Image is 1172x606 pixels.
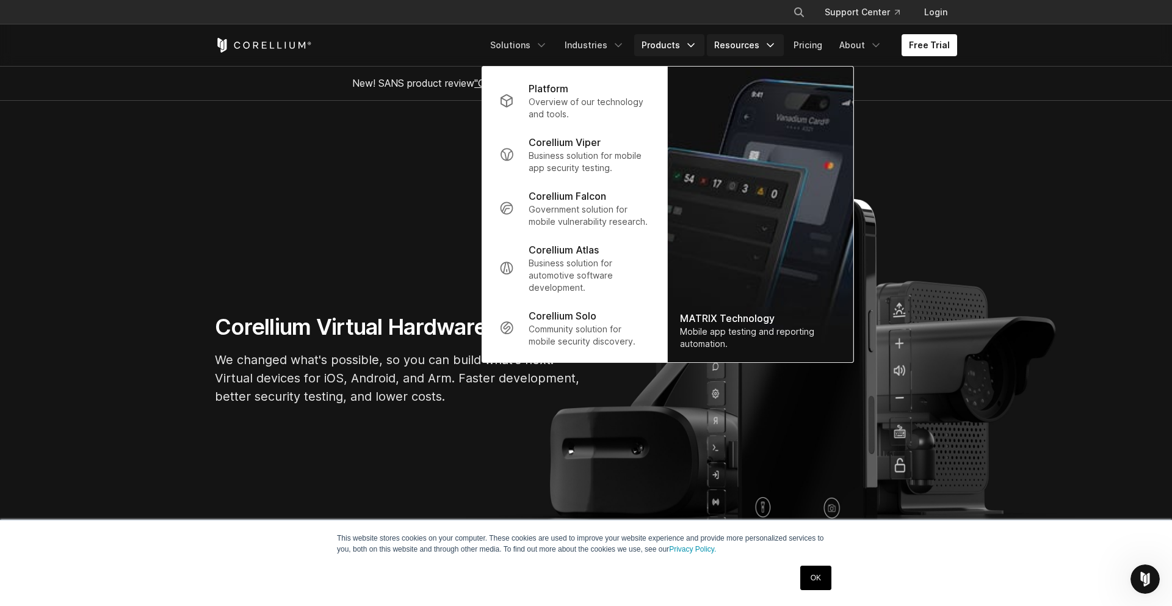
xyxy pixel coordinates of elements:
a: OK [800,566,831,590]
a: About [832,34,889,56]
a: Corellium Falcon Government solution for mobile vulnerability research. [490,181,660,235]
a: Support Center [815,1,910,23]
div: Mobile app testing and reporting automation. [680,326,841,350]
a: "Collaborative Mobile App Security Development and Analysis" [474,77,756,89]
div: Navigation Menu [483,34,957,56]
p: Platform [529,81,568,96]
div: Navigation Menu [778,1,957,23]
p: Business solution for mobile app security testing. [529,150,650,174]
button: Search [788,1,810,23]
iframe: Intercom live chat [1130,564,1160,594]
p: We changed what's possible, so you can build what's next. Virtual devices for iOS, Android, and A... [215,351,581,406]
a: Corellium Viper Business solution for mobile app security testing. [490,128,660,181]
p: Corellium Solo [529,308,596,323]
p: Business solution for automotive software development. [529,257,650,294]
a: Industries [557,34,632,56]
a: Pricing [786,34,830,56]
a: Platform Overview of our technology and tools. [490,74,660,128]
p: Government solution for mobile vulnerability research. [529,203,650,228]
p: Corellium Falcon [529,189,606,203]
span: New! SANS product review now available. [352,77,820,89]
a: MATRIX Technology Mobile app testing and reporting automation. [668,67,853,362]
a: Login [914,1,957,23]
p: This website stores cookies on your computer. These cookies are used to improve your website expe... [337,533,835,555]
a: Corellium Home [215,38,312,53]
a: Corellium Solo Community solution for mobile security discovery. [490,301,660,355]
a: Solutions [483,34,555,56]
p: Corellium Atlas [529,243,599,257]
img: Matrix_WebNav_1x [668,67,853,362]
p: Corellium Viper [529,135,601,150]
h1: Corellium Virtual Hardware [215,313,581,341]
div: MATRIX Technology [680,311,841,326]
a: Corellium Atlas Business solution for automotive software development. [490,235,660,301]
a: Products [634,34,704,56]
a: Free Trial [902,34,957,56]
p: Community solution for mobile security discovery. [529,323,650,348]
a: Privacy Policy. [669,545,716,553]
p: Overview of our technology and tools. [529,96,650,120]
a: Resources [707,34,784,56]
